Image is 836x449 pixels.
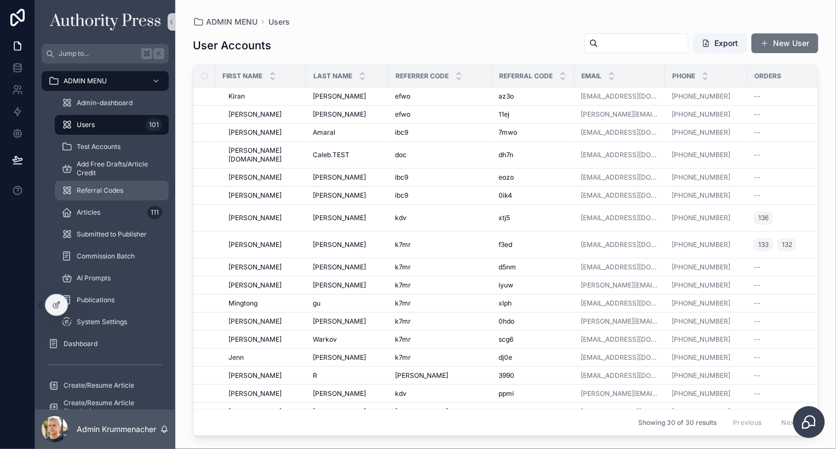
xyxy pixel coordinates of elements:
[77,318,127,326] span: System Settings
[42,44,169,64] button: Jump to...K
[581,281,659,290] a: [PERSON_NAME][EMAIL_ADDRESS][DOMAIN_NAME]
[77,274,111,283] span: AI Prompts
[754,389,760,398] span: --
[581,214,659,222] a: [EMAIL_ADDRESS][DOMAIN_NAME]
[499,389,568,398] a: ppmi
[672,335,730,344] a: [PHONE_NUMBER]
[754,128,760,137] span: --
[64,399,158,416] span: Create/Resume Article (Staging)
[313,317,382,326] a: [PERSON_NAME]
[499,240,568,249] a: f3ed
[228,214,300,222] a: [PERSON_NAME]
[754,236,823,254] a: 133132
[754,407,760,416] span: --
[672,389,741,398] a: [PHONE_NUMBER]
[581,299,659,308] a: [EMAIL_ADDRESS][DOMAIN_NAME]
[758,240,769,249] span: 133
[313,151,382,159] a: Caleb.TEST
[754,173,760,182] span: --
[228,263,282,272] span: [PERSON_NAME]
[55,181,169,200] a: Referral Codes
[672,214,730,222] a: [PHONE_NUMBER]
[672,151,741,159] a: [PHONE_NUMBER]
[228,317,282,326] span: [PERSON_NAME]
[228,173,282,182] span: [PERSON_NAME]
[206,16,257,27] span: ADMIN MENU
[313,299,382,308] a: gu
[228,389,282,398] span: [PERSON_NAME]
[754,128,823,137] a: --
[313,389,382,398] a: [PERSON_NAME]
[672,240,741,249] a: [PHONE_NUMBER]
[42,71,169,91] a: ADMIN MENU
[499,353,568,362] a: dj0e
[581,173,659,182] a: [EMAIL_ADDRESS][DOMAIN_NAME]
[228,407,300,416] a: [PERSON_NAME]
[499,191,512,200] span: 0ik4
[77,208,100,217] span: Articles
[672,263,730,272] a: [PHONE_NUMBER]
[228,214,282,222] span: [PERSON_NAME]
[581,240,659,249] a: [EMAIL_ADDRESS][DOMAIN_NAME]
[395,353,485,362] a: k7mr
[395,407,448,416] span: [PERSON_NAME]
[499,128,568,137] a: 7mwo
[395,353,411,362] span: k7mr
[581,92,659,101] a: [EMAIL_ADDRESS][DOMAIN_NAME]
[228,353,244,362] span: Jenn
[672,371,741,380] a: [PHONE_NUMBER]
[313,110,366,119] span: [PERSON_NAME]
[395,389,406,398] span: kdv
[499,371,568,380] a: 3990
[228,240,282,249] span: [PERSON_NAME]
[754,173,823,182] a: --
[754,191,823,200] a: --
[754,317,823,326] a: --
[672,191,741,200] a: [PHONE_NUMBER]
[499,317,514,326] span: 0hdo
[77,99,133,107] span: Admin-dashboard
[395,389,485,398] a: kdv
[228,407,282,416] span: [PERSON_NAME]
[581,389,659,398] a: [PERSON_NAME][EMAIL_ADDRESS][DOMAIN_NAME]
[313,110,382,119] a: [PERSON_NAME]
[313,92,382,101] a: [PERSON_NAME]
[672,240,730,249] a: [PHONE_NUMBER]
[499,299,568,308] a: xlph
[754,353,823,362] a: --
[672,299,741,308] a: [PHONE_NUMBER]
[55,203,169,222] a: Articles111
[672,191,730,200] a: [PHONE_NUMBER]
[35,64,175,410] div: scrollable content
[581,407,659,416] a: [EMAIL_ADDRESS][PERSON_NAME][DOMAIN_NAME]
[581,110,659,119] a: [PERSON_NAME][EMAIL_ADDRESS][DOMAIN_NAME]
[395,92,410,101] span: efwo
[581,353,659,362] a: [EMAIL_ADDRESS][DOMAIN_NAME]
[49,13,162,31] img: App logo
[754,407,823,416] a: --
[672,173,741,182] a: [PHONE_NUMBER]
[754,92,823,101] a: --
[313,191,382,200] a: [PERSON_NAME]
[672,173,730,182] a: [PHONE_NUMBER]
[499,151,513,159] span: dh7n
[395,110,410,119] span: efwo
[77,120,95,129] span: Users
[581,371,659,380] a: [EMAIL_ADDRESS][DOMAIN_NAME]
[672,353,741,362] a: [PHONE_NUMBER]
[752,33,818,53] a: New User
[147,206,162,219] div: 111
[313,281,366,290] span: [PERSON_NAME]
[268,16,290,27] span: Users
[499,214,568,222] a: xtj5
[754,281,760,290] span: --
[222,72,262,80] span: First Name
[581,151,659,159] a: [EMAIL_ADDRESS][DOMAIN_NAME]
[77,142,121,151] span: Test Accounts
[228,110,300,119] a: [PERSON_NAME]
[313,353,382,362] a: [PERSON_NAME]
[754,238,773,251] a: 133
[55,246,169,266] a: Commission Batch
[228,240,300,249] a: [PERSON_NAME]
